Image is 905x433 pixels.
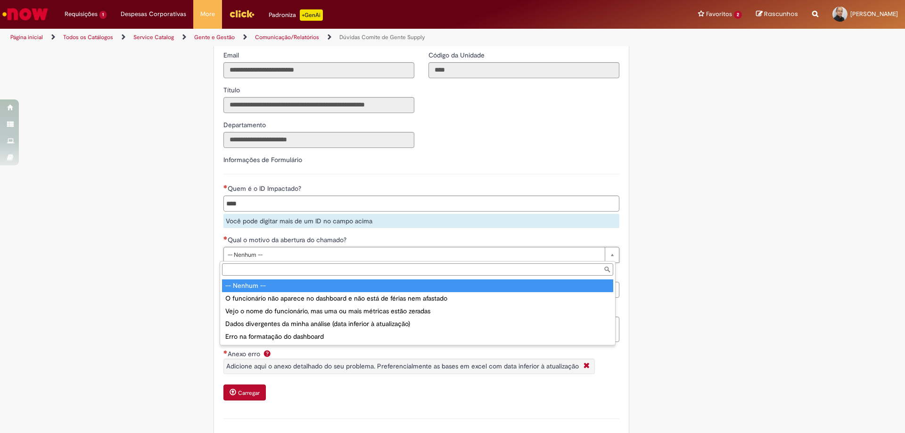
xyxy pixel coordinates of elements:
[222,305,613,318] div: Vejo o nome do funcionário, mas uma ou mais métricas estão zeradas
[222,292,613,305] div: O funcionário não aparece no dashboard e não está de férias nem afastado
[220,278,615,345] ul: Qual o motivo da abertura do chamado?
[222,318,613,330] div: Dados divergentes da minha análise (data inferior à atualização)
[222,330,613,343] div: Erro na formatação do dashboard
[222,279,613,292] div: -- Nenhum --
